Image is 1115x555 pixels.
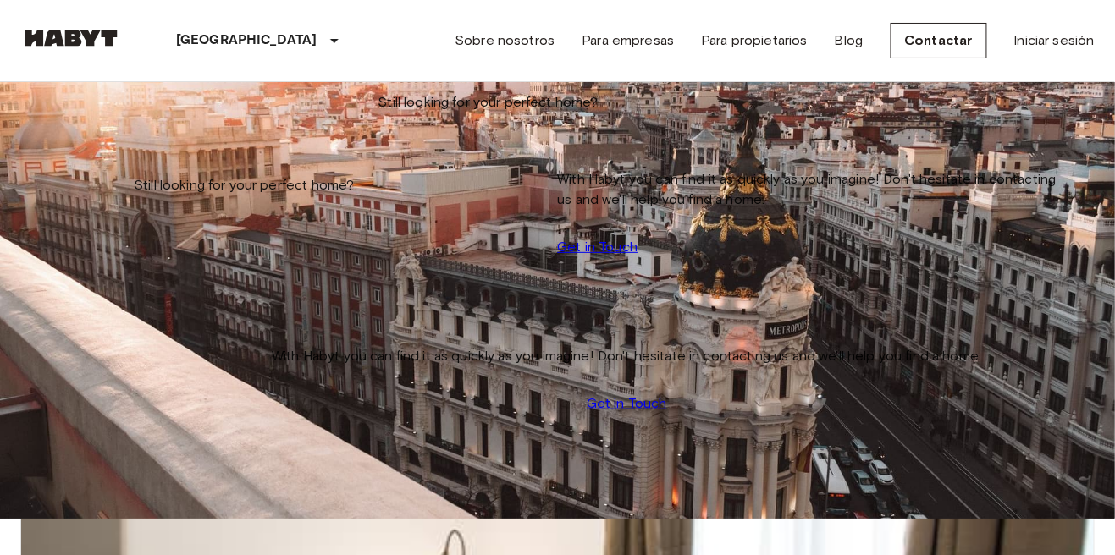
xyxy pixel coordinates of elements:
a: Sobre nosotros [455,30,555,51]
a: Get in Touch [587,393,667,414]
span: With Habyt you can find it as quickly as you imagine! Don't hesitate in contacting us and we'll h... [272,346,982,366]
p: [GEOGRAPHIC_DATA] [176,30,317,51]
a: Iniciar sesión [1014,30,1095,51]
a: Para propietarios [701,30,808,51]
a: Blog [835,30,864,51]
span: Still looking for your perfect home? [378,92,598,113]
img: Habyt [20,30,122,47]
a: Para empresas [582,30,674,51]
a: Contactar [891,23,987,58]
